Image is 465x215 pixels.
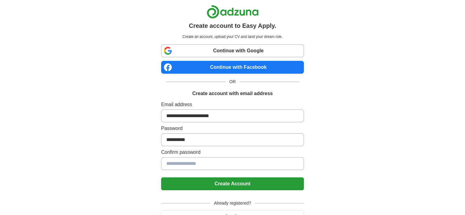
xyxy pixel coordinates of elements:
[161,177,304,190] button: Create Account
[192,90,273,97] h1: Create account with email address
[162,34,303,39] p: Create an account, upload your CV and land your dream role.
[161,61,304,74] a: Continue with Facebook
[207,5,259,19] img: Adzuna logo
[161,44,304,57] a: Continue with Google
[161,125,304,132] label: Password
[210,200,255,206] span: Already registered?
[189,21,276,30] h1: Create account to Easy Apply.
[226,79,239,85] span: OR
[161,101,304,108] label: Email address
[161,149,304,156] label: Confirm password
